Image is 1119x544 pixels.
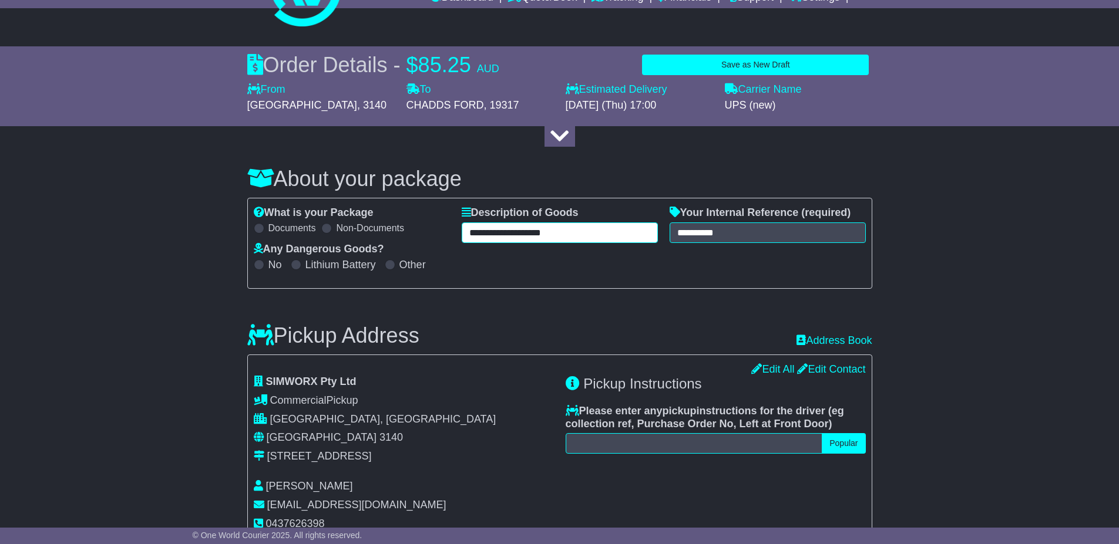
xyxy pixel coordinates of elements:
[305,259,376,272] label: Lithium Battery
[266,518,325,529] span: 0437626398
[247,324,419,347] h3: Pickup Address
[268,259,282,272] label: No
[462,207,579,219] label: Description of Goods
[670,207,851,219] label: Your Internal Reference (required)
[566,99,713,112] div: [DATE] (Thu) 17:00
[797,363,865,375] a: Edit Contact
[247,99,357,111] span: [GEOGRAPHIC_DATA]
[254,243,384,256] label: Any Dangerous Goods?
[797,334,872,347] a: Address Book
[267,431,377,443] span: [GEOGRAPHIC_DATA]
[663,405,697,417] span: pickup
[484,99,519,111] span: , 19317
[406,83,431,96] label: To
[725,99,872,112] div: UPS (new)
[266,376,357,387] span: SIMWORX Pty Ltd
[751,363,794,375] a: Edit All
[406,99,484,111] span: CHADDS FORD
[406,53,418,77] span: $
[357,99,387,111] span: , 3140
[267,499,446,511] span: [EMAIL_ADDRESS][DOMAIN_NAME]
[566,405,866,430] label: Please enter any instructions for the driver ( )
[583,376,701,391] span: Pickup Instructions
[270,394,327,406] span: Commercial
[379,431,403,443] span: 3140
[566,405,844,430] span: eg collection ref, Purchase Order No, Left at Front Door
[725,83,802,96] label: Carrier Name
[193,531,362,540] span: © One World Courier 2025. All rights reserved.
[247,52,499,77] div: Order Details -
[399,259,426,272] label: Other
[270,413,496,425] span: [GEOGRAPHIC_DATA], [GEOGRAPHIC_DATA]
[266,480,353,492] span: [PERSON_NAME]
[566,83,713,96] label: Estimated Delivery
[642,55,869,75] button: Save as New Draft
[247,167,872,191] h3: About your package
[254,394,554,407] div: Pickup
[268,222,316,234] label: Documents
[267,450,372,463] div: [STREET_ADDRESS]
[254,207,374,219] label: What is your Package
[477,63,499,75] span: AUD
[822,433,865,454] button: Popular
[336,222,404,234] label: Non-Documents
[247,83,285,96] label: From
[418,53,471,77] span: 85.25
